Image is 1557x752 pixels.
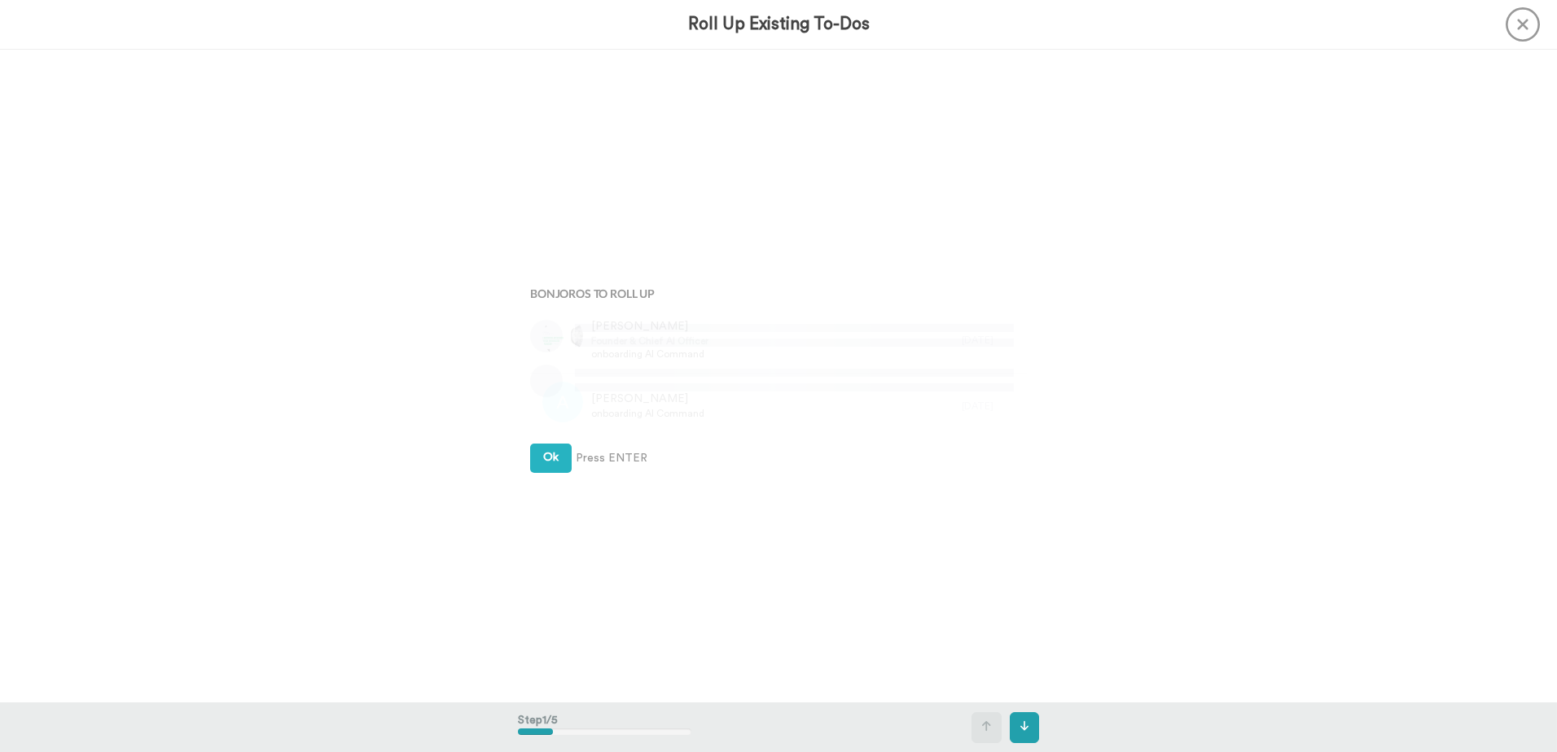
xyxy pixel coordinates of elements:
[591,391,704,407] span: [PERSON_NAME]
[542,382,583,422] img: a.png
[542,316,583,356] img: b90fc803-1ff2-4b37-b0c1-dc19e0cfe812.jpg
[591,348,708,361] span: onboarding AI Command
[530,444,572,473] button: Ok
[518,704,691,751] div: Step 1 / 5
[962,334,1019,347] div: [DATE]
[591,318,708,334] span: [PERSON_NAME]
[530,287,1027,299] h4: Bonjoros To Roll Up
[962,400,1019,413] div: [DATE]
[543,452,559,463] span: Ok
[576,450,647,466] span: Press ENTER
[591,407,704,420] span: onboarding AI Command
[591,334,708,348] span: Founder & Chief AI Officer
[688,15,870,33] h3: Roll Up Existing To-Dos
